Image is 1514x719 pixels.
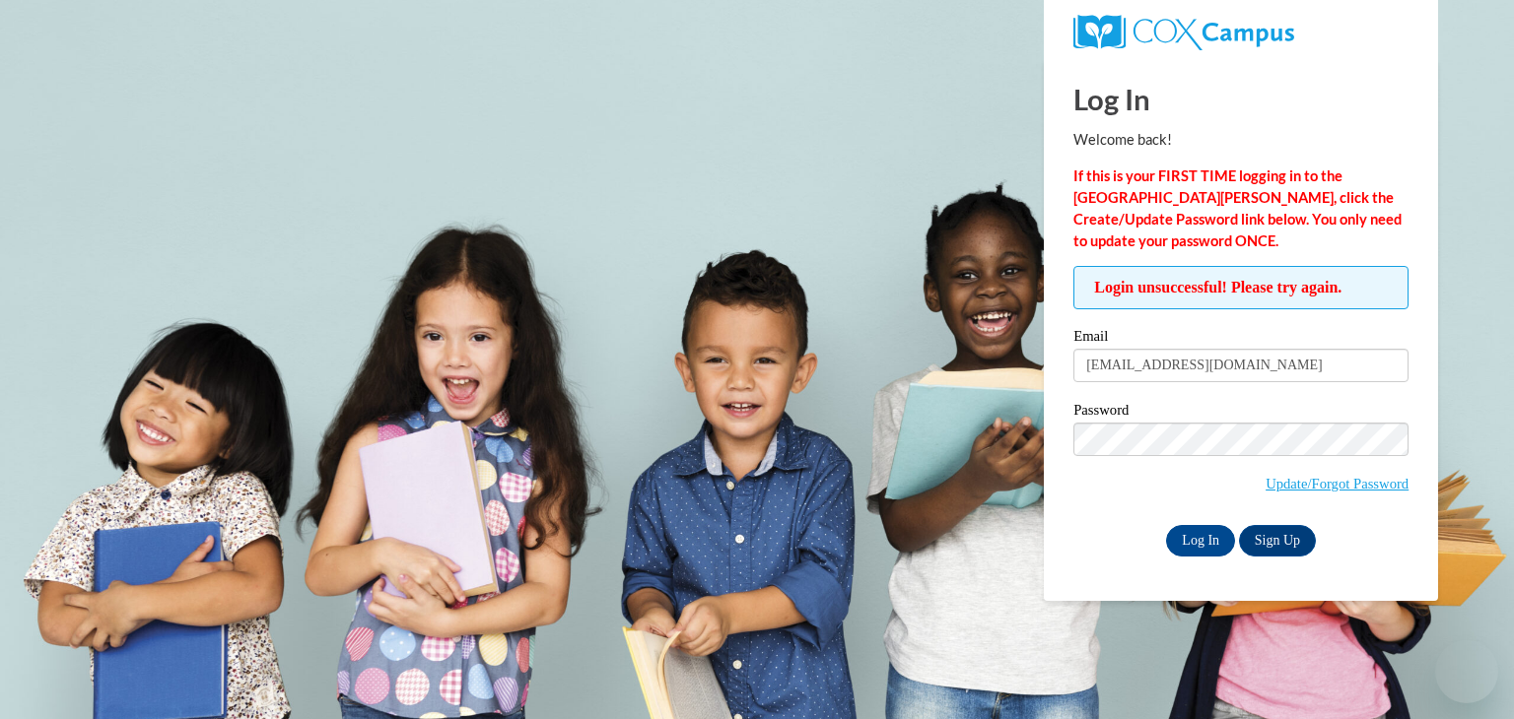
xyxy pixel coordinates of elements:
p: Welcome back! [1073,129,1409,151]
input: Log In [1166,525,1235,556]
img: COX Campus [1073,15,1294,50]
label: Email [1073,329,1409,349]
label: Password [1073,403,1409,423]
iframe: Button to launch messaging window [1435,640,1498,703]
strong: If this is your FIRST TIME logging in to the [GEOGRAPHIC_DATA][PERSON_NAME], click the Create/Upd... [1073,167,1402,249]
span: Login unsuccessful! Please try again. [1073,266,1409,309]
h1: Log In [1073,79,1409,119]
a: Update/Forgot Password [1266,476,1409,491]
a: COX Campus [1073,15,1409,50]
a: Sign Up [1239,525,1316,556]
